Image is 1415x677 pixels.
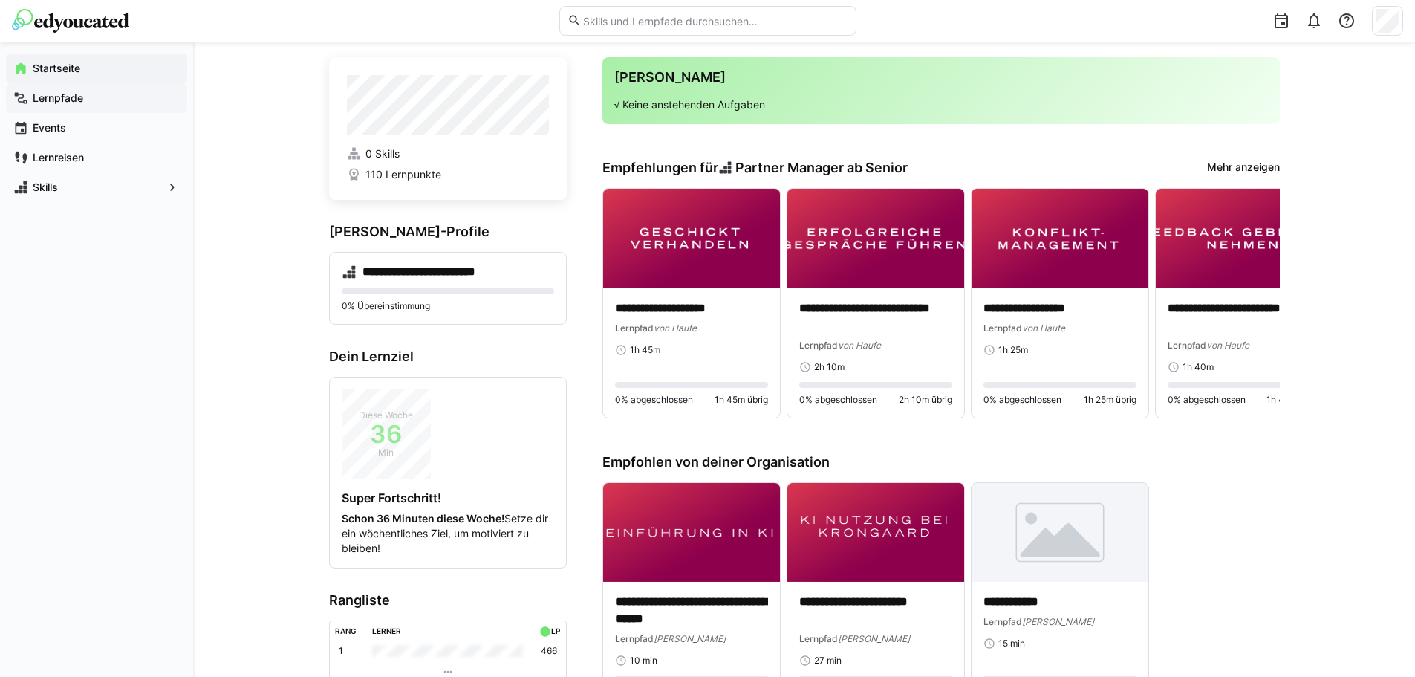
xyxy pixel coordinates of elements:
[329,224,567,240] h3: [PERSON_NAME]-Profile
[983,616,1022,627] span: Lernpfad
[615,323,654,334] span: Lernpfad
[615,633,654,644] span: Lernpfad
[365,146,400,161] span: 0 Skills
[1266,394,1321,406] span: 1h 40m übrig
[799,394,877,406] span: 0% abgeschlossen
[972,189,1148,288] img: image
[630,655,657,667] span: 10 min
[654,323,697,334] span: von Haufe
[342,511,554,556] p: Setze dir ein wöchentliches Ziel, um motiviert zu bleiben!
[1168,394,1246,406] span: 0% abgeschlossen
[799,340,838,351] span: Lernpfad
[615,394,693,406] span: 0% abgeschlossen
[614,69,1268,85] h3: [PERSON_NAME]
[1207,160,1280,176] a: Mehr anzeigen
[715,394,768,406] span: 1h 45m übrig
[614,97,1268,112] p: √ Keine anstehenden Aufgaben
[603,189,780,288] img: image
[1022,323,1065,334] span: von Haufe
[899,394,952,406] span: 2h 10m übrig
[329,349,567,365] h3: Dein Lernziel
[603,483,780,583] img: image
[972,483,1148,583] img: image
[1183,361,1214,373] span: 1h 40m
[998,638,1025,650] span: 15 min
[365,167,441,182] span: 110 Lernpunkte
[1206,340,1249,351] span: von Haufe
[339,645,343,657] p: 1
[335,626,357,635] div: Rang
[329,592,567,609] h3: Rangliste
[342,300,554,312] p: 0% Übereinstimmung
[582,14,848,27] input: Skills und Lernpfade durchsuchen…
[654,633,726,644] span: [PERSON_NAME]
[602,160,908,176] h3: Empfehlungen für
[342,512,504,525] strong: Schon 36 Minuten diese Woche!
[814,655,842,667] span: 27 min
[735,160,908,176] span: Partner Manager ab Senior
[787,189,964,288] img: image
[342,490,554,505] h4: Super Fortschritt!
[541,645,557,657] p: 466
[630,344,660,356] span: 1h 45m
[998,344,1028,356] span: 1h 25m
[799,633,838,644] span: Lernpfad
[1022,616,1094,627] span: [PERSON_NAME]
[602,454,1280,470] h3: Empfohlen von deiner Organisation
[1084,394,1136,406] span: 1h 25m übrig
[814,361,845,373] span: 2h 10m
[787,483,964,583] img: image
[983,394,1061,406] span: 0% abgeschlossen
[838,340,881,351] span: von Haufe
[551,626,560,635] div: LP
[372,626,401,635] div: Lerner
[1168,340,1206,351] span: Lernpfad
[983,323,1022,334] span: Lernpfad
[838,633,910,644] span: [PERSON_NAME]
[1156,189,1333,288] img: image
[347,146,549,161] a: 0 Skills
